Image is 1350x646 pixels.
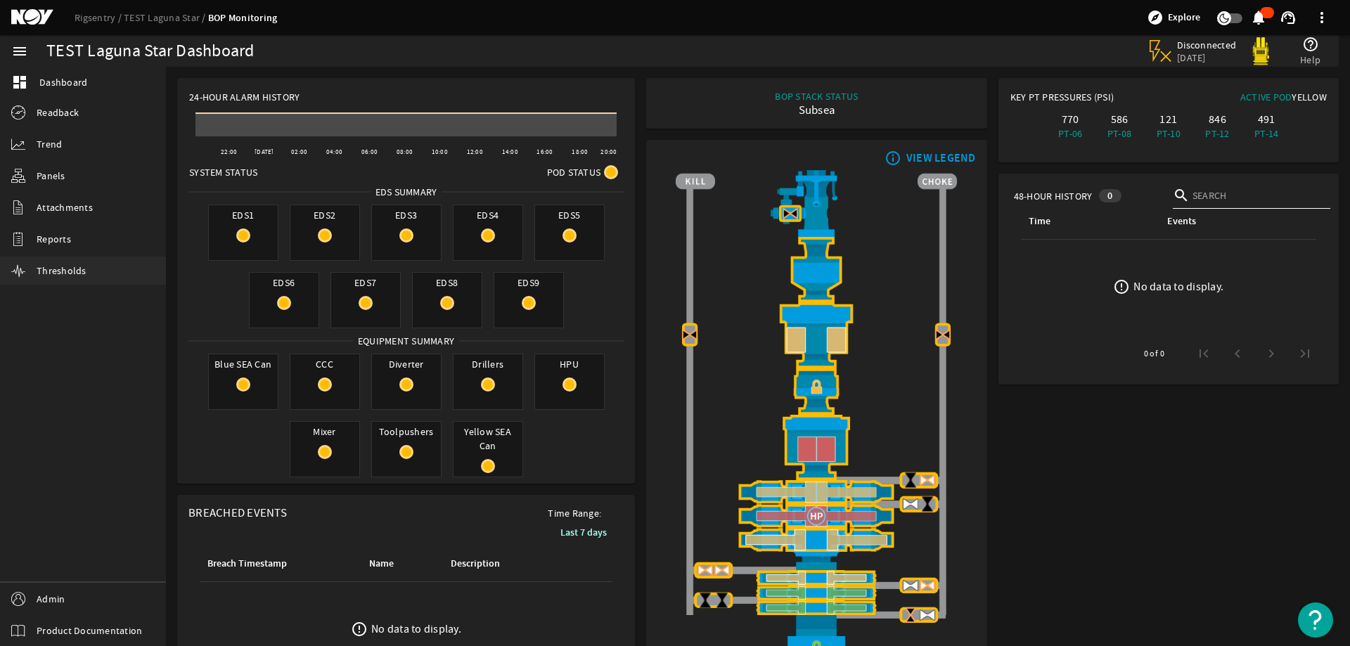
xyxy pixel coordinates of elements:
div: Breach Timestamp [205,556,350,571]
div: No data to display. [1133,280,1223,294]
img: MudBoostValve_Fault.png [779,205,802,222]
span: Disconnected [1177,39,1237,51]
div: 0 [1099,189,1121,202]
span: Trend [37,137,62,151]
span: Help [1300,53,1320,67]
text: [DATE] [255,148,274,156]
mat-icon: help_outline [1302,36,1319,53]
span: Reports [37,232,71,246]
button: Open Resource Center [1298,602,1333,638]
span: Mixer [290,422,359,441]
span: EDS SUMMARY [371,185,442,199]
img: Valve2CloseBlock.png [681,327,698,344]
div: Name [367,556,432,571]
div: Breach Timestamp [207,556,287,571]
mat-icon: menu [11,43,28,60]
span: Readback [37,105,79,119]
text: 06:00 [361,148,378,156]
text: 12:00 [467,148,483,156]
span: Dashboard [39,75,87,89]
img: Valve2CloseBlock.png [934,327,951,344]
span: [DATE] [1177,51,1237,64]
div: VIEW LEGEND [906,151,976,165]
text: 20:00 [600,148,617,156]
img: Valve2CloseBlock.png [782,205,799,222]
img: PipeRamOpen.png [676,600,957,615]
div: Description [451,556,500,571]
text: 14:00 [502,148,518,156]
span: Time Range: [536,506,612,520]
text: 22:00 [221,148,237,156]
span: EDS5 [535,205,604,225]
img: UpperAnnularOpenBlock.png [676,302,957,368]
div: Events [1165,214,1305,229]
img: ValveClose.png [714,592,731,609]
img: LowerAnnularClose.png [676,415,957,479]
div: 770 [1048,112,1092,127]
div: Name [369,556,394,571]
img: ShearRamHPClose.png [676,504,957,528]
span: Yellow SEA Can [454,422,522,456]
mat-icon: info_outline [885,153,901,164]
img: ValveClose.png [902,472,919,489]
span: Pod Status [547,165,601,179]
img: FlexJoint_Fault.png [676,237,957,302]
img: ValveClose.png [697,592,714,609]
div: Time [1027,214,1148,229]
span: 48-Hour History [1014,189,1093,203]
img: ValveOpenBlock.png [714,562,731,579]
div: 846 [1196,112,1240,127]
mat-icon: error_outline [1113,278,1130,295]
span: Breached Events [188,505,287,520]
div: 0 of 0 [1144,347,1164,361]
mat-icon: error_outline [351,621,368,638]
span: EDS6 [250,273,319,292]
span: Yellow [1292,91,1327,103]
button: Explore [1141,6,1206,29]
img: ValveCloseBlock.png [902,607,919,624]
span: HPU [535,354,604,374]
img: RiserConnectorLockBlock.png [676,368,957,415]
a: BOP Monitoring [208,11,278,25]
text: 10:00 [432,148,448,156]
img: ShearRamCloseBlock.png [676,480,957,504]
div: PT-08 [1098,127,1141,141]
span: Panels [37,169,65,183]
img: PipeRamOpenBlock.png [676,570,957,585]
div: Description [449,556,549,571]
div: 586 [1098,112,1141,127]
div: Key PT Pressures (PSI) [1010,90,1169,110]
i: search [1173,187,1190,204]
span: EDS7 [331,273,400,292]
div: PT-06 [1048,127,1092,141]
span: Active Pod [1240,91,1292,103]
div: PT-10 [1147,127,1190,141]
div: 121 [1147,112,1190,127]
mat-icon: explore [1147,9,1164,26]
span: EDS3 [372,205,441,225]
input: Search [1192,188,1319,202]
img: RiserAdapter.png [676,170,957,237]
mat-icon: notifications [1250,9,1267,26]
div: Time [1029,214,1050,229]
span: EDS4 [454,205,522,225]
img: ValveOpen.png [902,496,919,512]
img: BopBodyShearBottom.png [676,552,957,570]
a: TEST Laguna Star [124,11,208,24]
img: ValveOpenBlock.png [919,472,936,489]
b: Last 7 days [560,526,607,539]
text: 18:00 [572,148,588,156]
img: Yellowpod.svg [1247,37,1275,65]
span: Equipment Summary [353,334,459,348]
span: Admin [37,592,65,606]
span: Attachments [37,200,93,214]
img: ValveOpenBlock.png [697,562,714,579]
span: Thresholds [37,264,86,278]
text: 08:00 [397,148,413,156]
div: No data to display. [371,622,461,636]
span: EDS8 [413,273,482,292]
img: ValveOpen.png [902,577,919,594]
div: Events [1167,214,1196,229]
img: ShearRamOpenBlock.png [676,528,957,552]
span: EDS9 [494,273,563,292]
